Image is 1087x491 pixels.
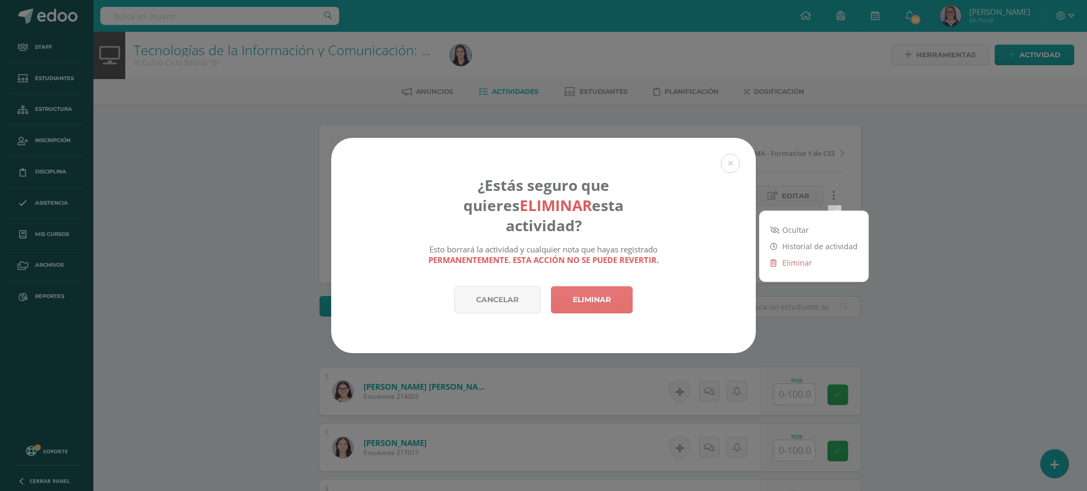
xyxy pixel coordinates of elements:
[520,195,592,215] strong: eliminar
[760,222,868,238] a: Ocultar
[426,244,661,265] div: Esto borrará la actividad y cualquier nota que hayas registrado
[760,255,868,271] a: Eliminar
[760,238,868,255] a: Historial de actividad
[551,286,633,313] a: Eliminar
[721,154,740,173] button: Close (Esc)
[426,175,661,235] h4: ¿Estás seguro que quieres esta actividad?
[428,255,659,265] strong: permanentemente. Esta acción no se puede revertir.
[454,286,540,313] a: Cancelar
